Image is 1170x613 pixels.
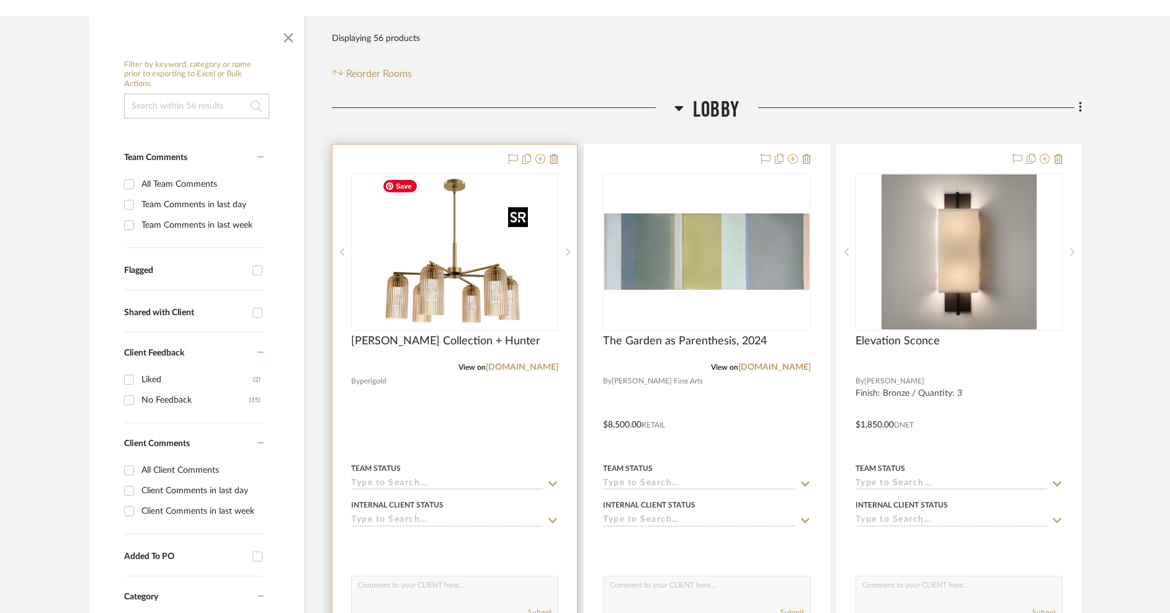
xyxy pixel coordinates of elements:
div: Client Comments in last day [141,481,261,501]
img: The Garden as Parenthesis, 2024 [604,213,809,290]
div: No Feedback [141,390,249,410]
h6: Filter by keyword, category or name prior to exporting to Excel or Bulk Actions [124,60,269,89]
span: [PERSON_NAME] Fine Arts [612,375,703,387]
input: Type to Search… [351,515,543,527]
span: [PERSON_NAME] Collection + Hunter [351,334,540,348]
span: Save [383,180,417,192]
input: Type to Search… [603,478,795,490]
span: perigold [360,375,386,387]
span: Category [124,592,158,602]
div: Team Comments in last week [141,215,261,235]
div: Displaying 56 products [332,26,420,51]
div: 0 [352,174,558,330]
div: Internal Client Status [855,499,948,511]
input: Type to Search… [855,515,1048,527]
div: Team Comments in last day [141,195,261,215]
span: View on [458,364,486,371]
span: Client Comments [124,439,190,448]
div: Team Status [351,463,401,474]
div: All Team Comments [141,174,261,194]
img: Elevation Sconce [882,174,1037,329]
span: By [855,375,864,387]
input: Search within 56 results [124,94,269,119]
div: Added To PO [124,552,246,562]
span: Reorder Rooms [346,66,412,81]
span: By [603,375,612,387]
div: Internal Client Status [603,499,695,511]
span: Client Feedback [124,349,184,357]
div: Team Status [855,463,905,474]
input: Type to Search… [351,478,543,490]
div: Shared with Client [124,308,246,318]
div: Flagged [124,266,246,276]
div: All Client Comments [141,460,261,480]
span: Team Comments [124,153,187,162]
div: Client Comments in last week [141,501,261,521]
a: [DOMAIN_NAME] [738,363,811,372]
a: [DOMAIN_NAME] [486,363,558,372]
span: The Garden as Parenthesis, 2024 [603,334,767,348]
div: (15) [249,390,261,410]
button: Reorder Rooms [332,66,412,81]
span: Lobby [693,97,739,123]
div: (2) [253,370,261,390]
div: Internal Client Status [351,499,444,511]
span: Elevation Sconce [855,334,940,348]
img: Jasmine Roth Collection + Hunter [377,174,532,329]
button: Close [276,23,301,48]
span: By [351,375,360,387]
input: Type to Search… [855,478,1048,490]
span: [PERSON_NAME] [864,375,924,387]
div: Team Status [603,463,653,474]
div: Liked [141,370,253,390]
span: View on [711,364,738,371]
input: Type to Search… [603,515,795,527]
